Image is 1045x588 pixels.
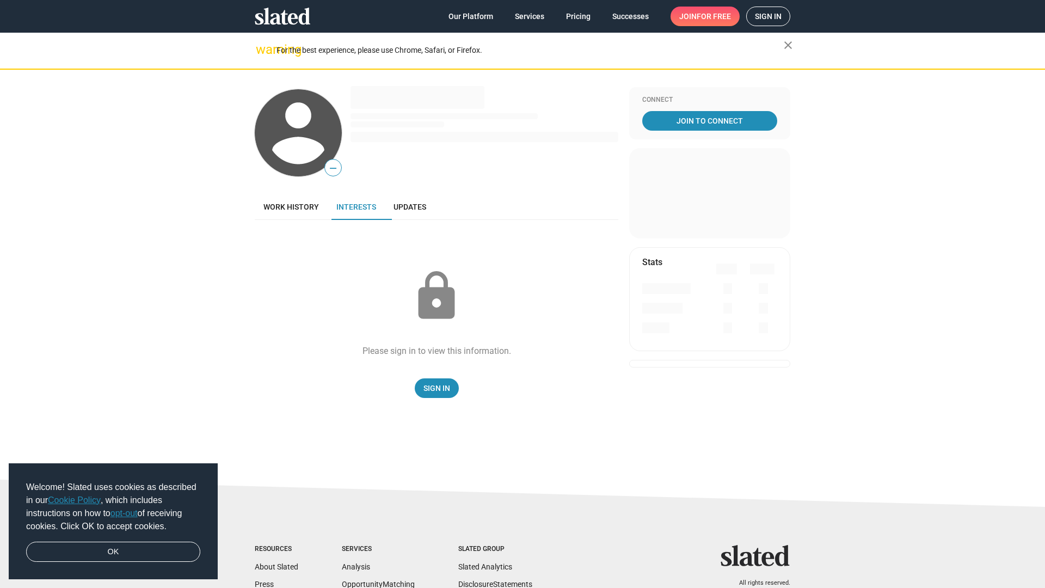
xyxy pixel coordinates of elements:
span: Successes [612,7,649,26]
a: Slated Analytics [458,562,512,571]
a: Interests [328,194,385,220]
span: Interests [336,203,376,211]
mat-icon: warning [256,43,269,56]
a: Join To Connect [642,111,777,131]
a: Sign in [746,7,790,26]
span: Services [515,7,544,26]
a: Updates [385,194,435,220]
div: cookieconsent [9,463,218,580]
a: Work history [255,194,328,220]
a: dismiss cookie message [26,542,200,562]
a: Pricing [557,7,599,26]
a: Our Platform [440,7,502,26]
span: Pricing [566,7,591,26]
span: Sign In [423,378,450,398]
mat-icon: close [782,39,795,52]
a: Joinfor free [671,7,740,26]
a: Successes [604,7,657,26]
div: Please sign in to view this information. [362,345,511,357]
div: Services [342,545,415,554]
span: Welcome! Slated uses cookies as described in our , which includes instructions on how to of recei... [26,481,200,533]
a: Sign In [415,378,459,398]
div: Slated Group [458,545,532,554]
span: for free [697,7,731,26]
span: Our Platform [448,7,493,26]
mat-icon: lock [409,269,464,323]
span: Work history [263,203,319,211]
div: Connect [642,96,777,105]
a: Cookie Policy [48,495,101,505]
a: About Slated [255,562,298,571]
span: Sign in [755,7,782,26]
div: For the best experience, please use Chrome, Safari, or Firefox. [276,43,784,58]
span: Join To Connect [644,111,775,131]
a: opt-out [110,509,138,518]
a: Analysis [342,562,370,571]
div: Resources [255,545,298,554]
span: Updates [394,203,426,211]
mat-card-title: Stats [642,256,662,268]
span: — [325,161,341,175]
span: Join [679,7,731,26]
a: Services [506,7,553,26]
